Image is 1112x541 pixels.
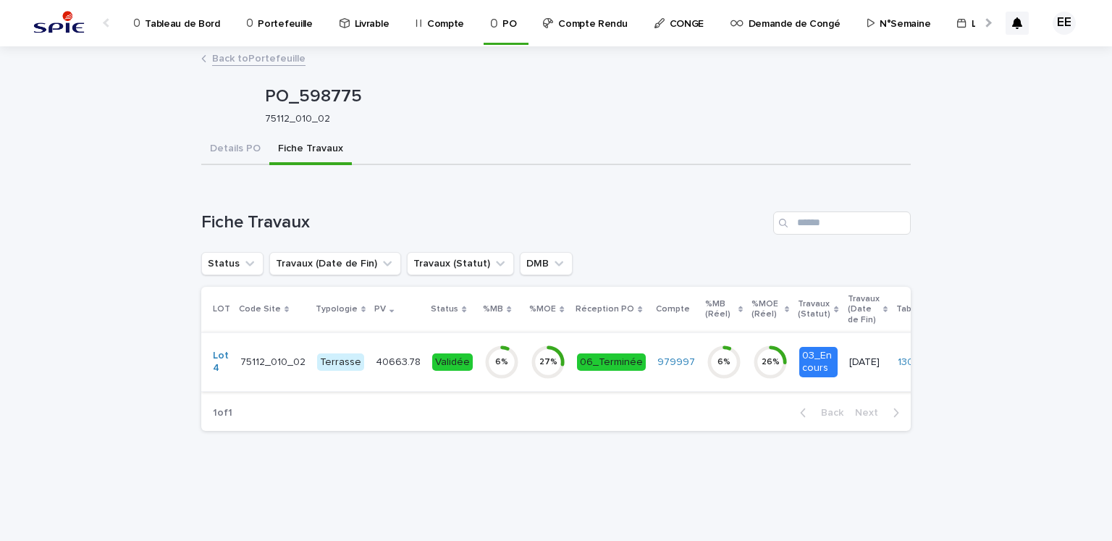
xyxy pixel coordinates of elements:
[849,406,911,419] button: Next
[529,301,556,317] p: %MOE
[896,301,946,317] p: Table_N°FD
[520,252,573,275] button: DMB
[855,408,887,418] span: Next
[576,301,634,317] p: Réception PO
[788,406,849,419] button: Back
[213,350,229,374] a: Lot 4
[265,113,899,125] p: 75112_010_02
[753,357,788,367] div: 26 %
[265,86,905,107] p: PO_598775
[431,301,458,317] p: Status
[407,252,514,275] button: Travaux (Statut)
[705,296,735,323] p: %MB (Réel)
[751,296,781,323] p: %MOE (Réel)
[1053,12,1076,35] div: EE
[239,301,281,317] p: Code Site
[240,353,308,369] p: 75112_010_02
[531,357,565,367] div: 27 %
[484,357,519,367] div: 6 %
[201,252,264,275] button: Status
[483,301,503,317] p: %MB
[201,212,767,233] h1: Fiche Travaux
[577,353,646,372] div: 06_Terminée
[374,301,386,317] p: PV
[376,353,424,369] p: 40663.78
[269,252,401,275] button: Travaux (Date de Fin)
[201,395,244,431] p: 1 of 1
[657,356,695,369] a: 979997
[213,301,230,317] p: LOT
[656,301,690,317] p: Compte
[799,347,837,377] div: 03_En cours
[269,135,352,165] button: Fiche Travaux
[317,353,364,372] div: Terrasse
[798,296,830,323] p: Travaux (Statut)
[898,356,920,369] a: 1309
[432,353,473,372] div: Validée
[316,301,358,317] p: Typologie
[707,357,741,367] div: 6 %
[29,9,89,38] img: svstPd6MQfCT1uX1QGkG
[848,291,880,328] p: Travaux (Date de Fin)
[773,211,911,235] input: Search
[849,356,886,369] p: [DATE]
[201,135,269,165] button: Details PO
[212,49,306,66] a: Back toPortefeuille
[812,408,843,418] span: Back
